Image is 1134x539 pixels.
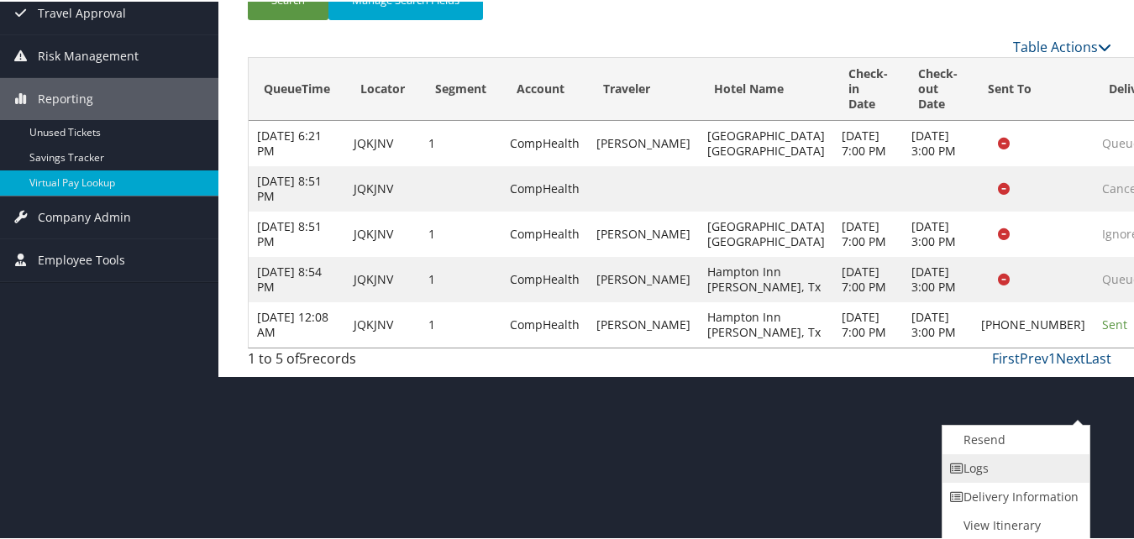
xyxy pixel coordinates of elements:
[1102,315,1127,331] span: Sent
[249,56,345,119] th: QueueTime: activate to sort column ascending
[1048,348,1056,366] a: 1
[501,119,588,165] td: CompHealth
[420,210,501,255] td: 1
[1056,348,1085,366] a: Next
[420,119,501,165] td: 1
[38,34,139,76] span: Risk Management
[903,255,973,301] td: [DATE] 3:00 PM
[942,481,1086,510] a: Delivery Information
[992,348,1020,366] a: First
[699,255,833,301] td: Hampton Inn [PERSON_NAME], Tx
[249,255,345,301] td: [DATE] 8:54 PM
[345,165,420,210] td: JQKJNV
[501,210,588,255] td: CompHealth
[699,56,833,119] th: Hotel Name: activate to sort column descending
[345,255,420,301] td: JQKJNV
[973,301,1094,346] td: [PHONE_NUMBER]
[588,56,699,119] th: Traveler: activate to sort column ascending
[1085,348,1111,366] a: Last
[345,210,420,255] td: JQKJNV
[1020,348,1048,366] a: Prev
[249,210,345,255] td: [DATE] 8:51 PM
[588,210,699,255] td: [PERSON_NAME]
[833,301,903,346] td: [DATE] 7:00 PM
[942,510,1086,538] a: View Itinerary
[501,255,588,301] td: CompHealth
[973,56,1094,119] th: Sent To: activate to sort column ascending
[420,56,501,119] th: Segment: activate to sort column ascending
[903,56,973,119] th: Check-out Date: activate to sort column ascending
[1013,36,1111,55] a: Table Actions
[249,301,345,346] td: [DATE] 12:08 AM
[345,119,420,165] td: JQKJNV
[833,210,903,255] td: [DATE] 7:00 PM
[903,301,973,346] td: [DATE] 3:00 PM
[501,301,588,346] td: CompHealth
[699,210,833,255] td: [GEOGRAPHIC_DATA] [GEOGRAPHIC_DATA]
[699,119,833,165] td: [GEOGRAPHIC_DATA] [GEOGRAPHIC_DATA]
[699,301,833,346] td: Hampton Inn [PERSON_NAME], Tx
[249,165,345,210] td: [DATE] 8:51 PM
[345,56,420,119] th: Locator: activate to sort column ascending
[38,238,125,280] span: Employee Tools
[833,255,903,301] td: [DATE] 7:00 PM
[588,255,699,301] td: [PERSON_NAME]
[942,424,1086,453] a: Resend
[588,119,699,165] td: [PERSON_NAME]
[588,301,699,346] td: [PERSON_NAME]
[833,56,903,119] th: Check-in Date: activate to sort column ascending
[248,347,445,375] div: 1 to 5 of records
[501,56,588,119] th: Account: activate to sort column ascending
[299,348,307,366] span: 5
[38,76,93,118] span: Reporting
[942,453,1086,481] a: Logs
[249,119,345,165] td: [DATE] 6:21 PM
[420,301,501,346] td: 1
[38,195,131,237] span: Company Admin
[420,255,501,301] td: 1
[345,301,420,346] td: JQKJNV
[501,165,588,210] td: CompHealth
[833,119,903,165] td: [DATE] 7:00 PM
[903,210,973,255] td: [DATE] 3:00 PM
[903,119,973,165] td: [DATE] 3:00 PM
